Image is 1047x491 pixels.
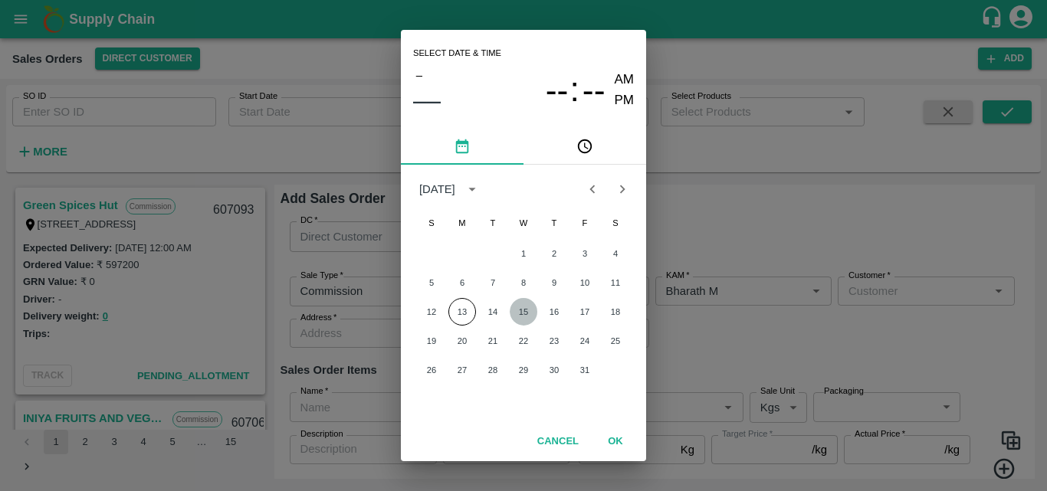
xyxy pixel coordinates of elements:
button: 23 [540,327,568,355]
button: –– [413,85,441,116]
button: -- [583,70,606,110]
button: – [413,65,425,85]
span: – [416,65,422,85]
button: 30 [540,356,568,384]
button: 12 [418,298,445,326]
button: 10 [571,269,599,296]
button: Cancel [531,428,585,455]
button: 16 [540,298,568,326]
button: 31 [571,356,599,384]
button: 11 [602,269,629,296]
button: PM [615,90,635,111]
span: Thursday [540,208,568,238]
button: 1 [510,240,537,267]
button: 19 [418,327,445,355]
button: 8 [510,269,537,296]
button: pick date [401,128,523,165]
span: Monday [448,208,476,238]
button: 28 [479,356,507,384]
button: 6 [448,269,476,296]
button: 5 [418,269,445,296]
button: 3 [571,240,599,267]
button: 4 [602,240,629,267]
button: 9 [540,269,568,296]
span: Select date & time [413,42,501,65]
div: [DATE] [419,181,455,198]
button: Next month [608,175,637,204]
button: calendar view is open, switch to year view [460,177,484,201]
button: 29 [510,356,537,384]
button: OK [591,428,640,455]
button: 24 [571,327,599,355]
button: 21 [479,327,507,355]
span: Friday [571,208,599,238]
span: Saturday [602,208,629,238]
button: 27 [448,356,476,384]
button: 17 [571,298,599,326]
button: Previous month [578,175,607,204]
button: 25 [602,327,629,355]
span: Tuesday [479,208,507,238]
button: pick time [523,128,646,165]
button: 15 [510,298,537,326]
button: 13 [448,298,476,326]
button: 14 [479,298,507,326]
button: -- [546,70,569,110]
span: : [569,70,579,110]
button: 26 [418,356,445,384]
span: Sunday [418,208,445,238]
button: AM [615,70,635,90]
button: 18 [602,298,629,326]
button: 2 [540,240,568,267]
button: 20 [448,327,476,355]
span: Wednesday [510,208,537,238]
button: 22 [510,327,537,355]
button: 7 [479,269,507,296]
